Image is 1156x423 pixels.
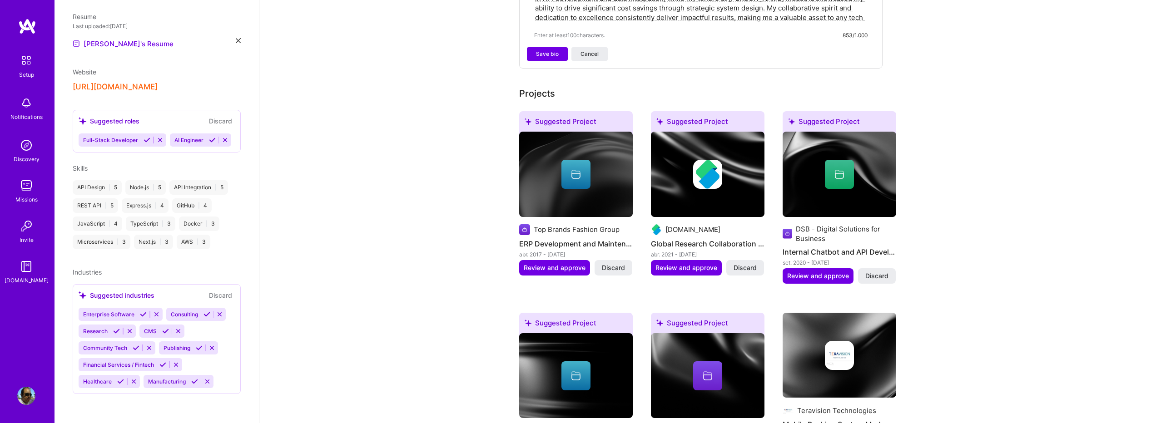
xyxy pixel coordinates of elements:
img: bell [17,94,35,112]
i: icon Close [236,38,241,43]
i: Accept [162,328,169,334]
button: Save bio [527,47,568,61]
div: Projects [519,87,555,100]
span: | [155,202,157,209]
img: teamwork [17,177,35,195]
span: | [109,184,110,191]
img: logo [18,18,36,34]
button: [URL][DOMAIN_NAME] [73,82,158,92]
div: GitHub 4 [172,198,212,213]
span: | [117,238,119,246]
img: cover [783,313,896,398]
div: set. 2020 - [DATE] [783,258,896,267]
button: Discard [206,290,235,300]
img: setup [17,51,36,70]
div: Suggested Project [519,313,633,337]
div: AWS 3 [177,235,210,249]
i: Reject [222,137,228,143]
i: Accept [191,378,198,385]
span: Industries [73,268,102,276]
div: Add projects you've worked on [519,87,555,100]
div: REST API 5 [73,198,118,213]
span: Skills [73,164,88,172]
div: 853/1.000 [843,30,868,40]
button: Discard [726,260,764,275]
button: Discard [858,268,896,284]
button: Review and approve [783,268,853,284]
span: Website [73,68,96,76]
span: Healthcare [83,378,112,385]
i: Accept [113,328,120,334]
div: Express.js 4 [122,198,169,213]
div: Suggested Project [651,313,764,337]
h4: ERP Development and Maintenance [519,238,633,250]
img: Company logo [783,228,792,239]
img: cover [519,132,633,217]
i: icon SuggestedTeams [525,118,531,125]
i: Reject [157,137,164,143]
div: Node.js 5 [125,180,166,195]
button: Review and approve [651,260,722,275]
span: | [162,220,164,227]
div: Discovery [14,154,40,164]
i: Accept [117,378,124,385]
span: | [153,184,154,191]
span: Enterprise Software [83,311,134,318]
div: JavaScript 4 [73,216,122,231]
h4: Global Research Collaboration Platform [651,238,764,250]
span: | [159,238,161,246]
span: | [198,202,200,209]
img: Company logo [651,224,662,235]
i: Reject [175,328,182,334]
img: Company logo [783,405,794,416]
i: Reject [146,344,153,351]
div: Suggested Project [519,111,633,135]
span: Review and approve [787,271,849,280]
i: icon SuggestedTeams [79,291,86,299]
span: | [206,220,208,227]
i: icon SuggestedTeams [525,320,531,326]
img: cover [783,132,896,217]
div: Next.js 3 [134,235,173,249]
i: icon SuggestedTeams [79,117,86,125]
i: Accept [209,137,216,143]
div: Suggested industries [79,290,154,300]
i: Accept [144,137,150,143]
button: Discard [206,116,235,126]
span: | [197,238,198,246]
img: Company logo [693,160,722,189]
i: icon SuggestedTeams [656,118,663,125]
div: [DOMAIN_NAME] [5,275,49,285]
img: cover [651,132,764,217]
img: cover [519,333,633,418]
div: Suggested roles [79,116,139,126]
i: Reject [130,378,137,385]
i: Reject [126,328,133,334]
span: | [109,220,110,227]
span: Manufacturing [148,378,186,385]
i: Accept [203,311,210,318]
div: Teravision Technologies [797,406,876,415]
div: Missions [15,195,38,204]
span: Community Tech [83,344,127,351]
i: Accept [196,344,203,351]
i: Reject [216,311,223,318]
div: API Integration 5 [169,180,228,195]
img: Company logo [825,341,854,370]
i: Reject [173,361,179,368]
i: Accept [133,344,139,351]
div: Last uploaded: [DATE] [73,21,241,31]
span: Publishing [164,344,190,351]
a: User Avatar [15,387,38,405]
i: Reject [208,344,215,351]
div: Docker 3 [179,216,219,231]
span: Review and approve [655,263,717,272]
div: abr. 2021 - [DATE] [651,250,764,259]
span: Research [83,328,108,334]
div: Suggested Project [651,111,764,135]
i: icon SuggestedTeams [656,320,663,326]
i: Reject [153,311,160,318]
i: Reject [204,378,211,385]
div: TypeScript 3 [126,216,175,231]
div: abr. 2017 - [DATE] [519,250,633,259]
